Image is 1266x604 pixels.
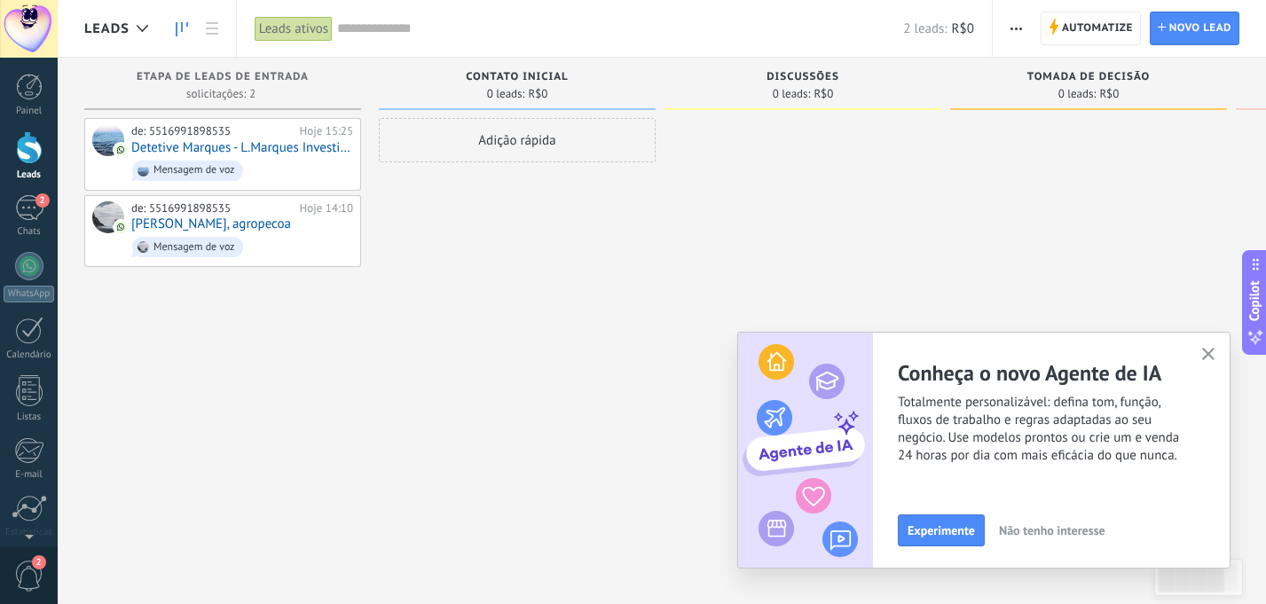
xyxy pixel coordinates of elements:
[114,221,127,233] img: com.amocrm.amocrmwa.svg
[773,89,811,99] span: 0 leads:
[84,20,130,37] span: Leads
[93,71,352,86] div: Etapa de leads de entrada
[153,164,235,176] div: Mensagem de voz
[1062,12,1133,44] span: Automatize
[131,124,294,138] div: de: 5516991898535
[908,524,975,537] span: Experimente
[131,140,353,155] a: Detetive Marques - L.Marques Investigações
[300,124,353,138] div: Hoje 15:25
[767,71,839,83] span: Discussões
[1169,12,1231,44] span: Novo lead
[255,16,333,42] div: Leads ativos
[92,201,124,233] div: Antônio Carlos, agropecoa
[952,20,974,37] span: R$0
[1099,89,1119,99] span: R$0
[1058,89,1097,99] span: 0 leads:
[4,169,55,181] div: Leads
[4,412,55,423] div: Listas
[92,124,124,156] div: Detetive Marques - L.Marques Investigações
[466,71,568,83] span: Contato inicial
[898,394,1230,465] span: Totalmente personalizável: defina tom, função, fluxos de trabalho e regras adaptadas ao seu negóc...
[153,241,235,254] div: Mensagem de voz
[528,89,547,99] span: R$0
[32,555,46,569] span: 2
[903,20,947,37] span: 2 leads:
[814,89,833,99] span: R$0
[487,89,525,99] span: 0 leads:
[1041,12,1141,45] a: Automatize
[114,144,127,156] img: com.amocrm.amocrmwa.svg
[35,193,50,208] span: 2
[1027,71,1150,83] span: Tomada de decisão
[131,216,291,231] a: [PERSON_NAME], agropecoa
[673,71,932,86] div: Discussões
[4,349,55,361] div: Calendário
[1003,12,1029,45] button: Mais
[388,71,647,86] div: Contato inicial
[167,12,197,46] a: Leads
[4,286,54,302] div: WhatsApp
[991,517,1113,544] button: Não tenho interesse
[898,359,1230,387] h2: Conheça o novo Agente de IA
[4,226,55,238] div: Chats
[137,71,309,83] span: Etapa de leads de entrada
[959,71,1218,86] div: Tomada de decisão
[186,89,256,99] span: solicitações: 2
[1246,280,1264,321] span: Copilot
[738,333,873,568] img: ai_agent_activation_popup_PT.png
[131,201,294,216] div: de: 5516991898535
[4,469,55,481] div: E-mail
[898,514,985,546] button: Experimente
[197,12,227,46] a: Lista
[300,201,353,216] div: Hoje 14:10
[999,524,1105,537] span: Não tenho interesse
[4,106,55,117] div: Painel
[379,118,656,162] div: Adição rápida
[1150,12,1239,45] a: Novo lead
